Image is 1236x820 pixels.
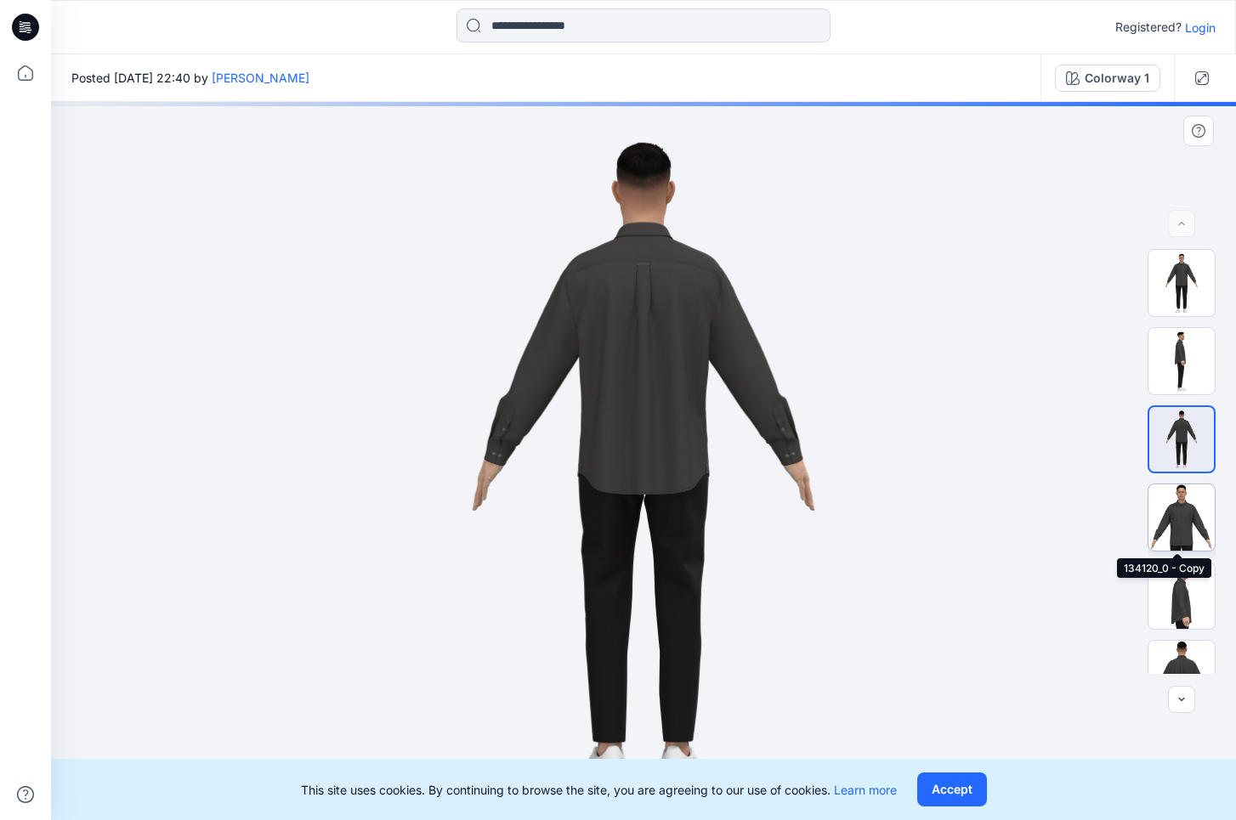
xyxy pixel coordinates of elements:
[917,772,987,806] button: Accept
[1148,328,1215,394] img: 134120_1
[1115,17,1182,37] p: Registered?
[1149,407,1214,472] img: 134120_2
[389,102,898,820] img: eyJhbGciOiJIUzI1NiIsImtpZCI6IjAiLCJzbHQiOiJzZXMiLCJ0eXAiOiJKV1QifQ.eyJkYXRhIjp7InR5cGUiOiJzdG9yYW...
[1085,69,1149,88] div: Colorway 1
[1148,641,1215,707] img: 134120_2 - Copy
[1055,65,1160,92] button: Colorway 1
[1185,19,1216,37] p: Login
[301,781,897,799] p: This site uses cookies. By continuing to browse the site, you are agreeing to our use of cookies.
[834,783,897,797] a: Learn more
[71,69,309,87] span: Posted [DATE] 22:40 by
[1148,484,1215,551] img: 134120_0 - Copy
[212,71,309,85] a: [PERSON_NAME]
[1148,563,1215,629] img: 134120_1 - Copy
[1148,250,1215,316] img: 134120_0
